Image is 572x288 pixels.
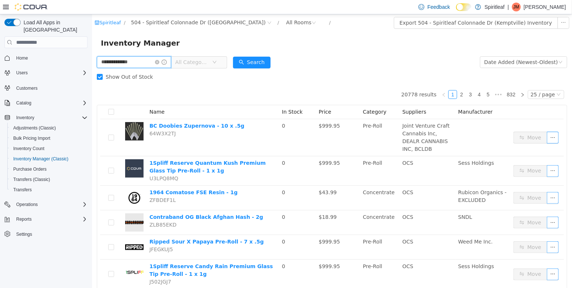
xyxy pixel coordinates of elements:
a: Inventory Manager (Classic) [10,154,71,163]
span: Show Out of Stock [11,60,64,65]
span: Purchase Orders [10,165,88,174]
span: Reports [13,215,88,224]
span: Users [13,68,88,77]
td: Pre-Roll [268,142,307,171]
span: 0 [190,109,193,114]
span: $43.99 [227,175,245,181]
span: 64W3X2TJ [57,116,84,122]
button: Home [1,53,91,63]
button: Inventory Count [7,143,91,154]
div: All Rooms [194,3,219,14]
li: 832 [412,76,426,85]
span: $999.95 [227,249,248,255]
span: Price [227,95,239,100]
span: Inventory Manager (Classic) [10,154,88,163]
span: ••• [400,76,412,85]
img: 1964 Comatose FSE Resin - 1g hero shot [33,174,52,193]
span: Home [16,55,28,61]
button: icon: searchSearch [141,42,179,54]
span: Inventory Manager (Classic) [13,156,68,162]
span: Inventory Manager [9,23,92,35]
img: Ripped Sour X Papaya Pre-Roll - 7 x .5g hero shot [33,224,52,242]
span: Joint Venture Craft Cannabis Inc, DEALR CANNABIS INC, BCLDB [310,109,358,138]
button: icon: swapMove [421,151,455,163]
i: icon: info-circle [70,45,75,50]
button: icon: ellipsis [466,3,477,14]
span: In Stock [190,95,211,100]
span: Operations [16,202,38,207]
button: Bulk Pricing Import [7,133,91,143]
span: Customers [16,85,38,91]
i: icon: close-circle [63,46,67,50]
p: [PERSON_NAME] [524,3,566,11]
span: Transfers [10,185,88,194]
span: Transfers (Classic) [13,177,50,182]
span: $999.95 [227,109,248,114]
span: Customers [13,83,88,92]
a: Settings [13,230,35,239]
span: Inventory [13,113,88,122]
a: Contraband OG Black Afghan Hash - 2g [57,200,171,206]
a: 1 [357,76,365,84]
button: Operations [1,199,91,210]
i: icon: down [465,78,469,83]
span: ZFBDEF1L [57,183,84,189]
span: Adjustments (Classic) [13,125,56,131]
div: 25 / page [439,76,463,84]
li: Next Page [426,76,435,85]
li: 2 [365,76,374,85]
a: Bulk Pricing Import [10,134,53,143]
button: icon: ellipsis [455,178,467,189]
img: Contraband OG Black Afghan Hash - 2g hero shot [33,199,52,217]
button: Inventory [1,113,91,123]
input: Dark Mode [456,3,472,11]
span: / [32,6,33,11]
button: icon: ellipsis [455,202,467,214]
button: icon: swapMove [421,227,455,239]
button: icon: ellipsis [455,117,467,129]
span: OCS [310,224,321,230]
span: Name [57,95,73,100]
li: 20778 results [309,76,345,85]
a: BC Doobies Zupernova - 10 x .5g [57,109,152,114]
button: icon: swapMove [421,254,455,266]
span: $18.99 [227,200,245,206]
li: 4 [383,76,392,85]
span: Catalog [16,100,31,106]
a: 2 [366,76,374,84]
button: Users [1,68,91,78]
nav: Complex example [4,50,88,259]
a: Transfers [10,185,35,194]
span: U3LPQ8MQ [57,161,86,167]
span: Inventory [16,115,34,121]
button: Reports [1,214,91,224]
span: Home [13,53,88,63]
span: 0 [190,200,193,206]
button: Operations [13,200,41,209]
button: Inventory [13,113,37,122]
a: 5 [392,76,400,84]
span: Transfers [13,187,32,193]
span: Operations [13,200,88,209]
a: Ripped Sour X Papaya Pre-Roll - 7 x .5g [57,224,172,230]
span: Suppliers [310,95,334,100]
a: 1964 Comatose FSE Resin - 1g [57,175,146,181]
span: Inventory Count [13,146,45,152]
i: icon: left [350,78,354,83]
button: Inventory Manager (Classic) [7,154,91,164]
a: 3 [374,76,382,84]
li: 1 [356,76,365,85]
div: Date Added (Newest-Oldest) [392,42,466,53]
span: OCS [310,200,321,206]
i: icon: down [466,46,471,51]
span: All Categories [83,44,117,51]
span: Sess Holdings [366,146,402,152]
i: icon: right [428,78,433,83]
span: Category [271,95,294,100]
span: Feedback [427,3,450,11]
p: | [508,3,509,11]
a: Inventory Count [10,144,47,153]
a: Transfers (Classic) [10,175,53,184]
img: 1Spliff Reserve Candy Rain Premium Glass Tip Pre-Roll - 1 x 1g hero shot [33,248,52,267]
span: Sess Holdings [366,249,402,255]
